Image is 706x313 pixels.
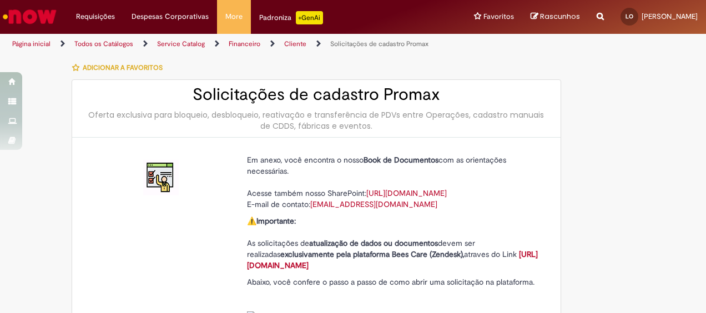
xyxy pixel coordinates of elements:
span: Despesas Corporativas [132,11,209,22]
a: Todos os Catálogos [74,39,133,48]
div: Oferta exclusiva para bloqueio, desbloqueio, reativação e transferência de PDVs entre Operações, ... [83,109,549,132]
span: LO [626,13,633,20]
a: Cliente [284,39,306,48]
span: More [225,11,243,22]
a: Financeiro [229,39,260,48]
span: Adicionar a Favoritos [83,63,163,72]
a: [URL][DOMAIN_NAME] [366,188,447,198]
span: [PERSON_NAME] [642,12,698,21]
span: Favoritos [483,11,514,22]
p: ⚠️ As solicitações de devem ser realizadas atraves do Link [247,215,541,271]
a: Página inicial [12,39,51,48]
a: [EMAIL_ADDRESS][DOMAIN_NAME] [310,199,437,209]
span: Requisições [76,11,115,22]
p: Em anexo, você encontra o nosso com as orientações necessárias. Acesse também nosso SharePoint: E... [247,154,541,210]
ul: Trilhas de página [8,34,462,54]
a: [URL][DOMAIN_NAME] [247,249,538,270]
img: ServiceNow [1,6,58,28]
a: Service Catalog [157,39,205,48]
div: Padroniza [259,11,323,24]
strong: Importante: [256,216,296,226]
strong: exclusivamente pela plataforma Bees Care (Zendesk), [280,249,464,259]
p: +GenAi [296,11,323,24]
strong: atualização de dados ou documentos [309,238,438,248]
span: Rascunhos [540,11,580,22]
button: Adicionar a Favoritos [72,56,169,79]
strong: Book de Documentos [364,155,438,165]
h2: Solicitações de cadastro Promax [83,85,549,104]
a: Rascunhos [531,12,580,22]
img: Solicitações de cadastro Promax [143,160,179,195]
a: Solicitações de cadastro Promax [330,39,428,48]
